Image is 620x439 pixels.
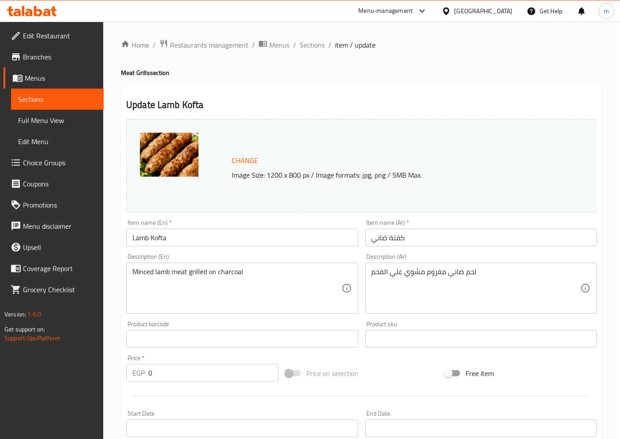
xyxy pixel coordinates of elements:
[23,179,97,189] span: Coupons
[4,152,104,173] a: Choice Groups
[365,229,597,246] input: Enter name Ar
[27,309,41,320] span: 1.0.0
[4,67,104,89] a: Menus
[153,40,156,50] li: /
[23,157,97,168] span: Choice Groups
[365,330,597,348] input: Please enter product sku
[25,73,97,83] span: Menus
[269,40,289,50] span: Menus
[11,110,104,131] a: Full Menu View
[293,40,296,50] li: /
[228,170,561,180] p: Image Size: 1200 x 800 px / Image formats: jpg, png / 5MB Max.
[140,133,199,177] img: mmw_638876883518999528
[4,324,45,335] span: Get support on:
[121,39,602,51] nav: breadcrumb
[126,229,358,246] input: Enter name En
[4,309,26,320] span: Version:
[466,368,494,379] span: Free item
[23,200,97,210] span: Promotions
[4,46,104,67] a: Branches
[132,368,145,378] p: EGP
[232,154,258,167] span: Change
[132,268,341,309] textarea: Minced lamb meat grilled on charcoal
[18,115,97,126] span: Full Menu View
[328,40,331,50] li: /
[121,68,602,77] h4: Meat Grills section
[18,136,97,147] span: Edit Menu
[359,6,413,16] div: Menu-management
[604,6,609,16] span: m
[455,6,513,16] div: [GEOGRAPHIC_DATA]
[306,368,358,379] span: Price on selection
[148,364,278,382] input: Please enter price
[23,30,97,41] span: Edit Restaurant
[11,131,104,152] a: Edit Menu
[4,279,104,300] a: Grocery Checklist
[300,40,325,50] a: Sections
[23,284,97,295] span: Grocery Checklist
[4,332,60,344] a: Support.OpsPlatform
[18,94,97,104] span: Sections
[4,194,104,216] a: Promotions
[23,221,97,231] span: Menu disclaimer
[4,173,104,194] a: Coupons
[126,98,597,112] h2: Update Lamb Kofta
[335,40,376,50] span: item / update
[4,216,104,237] a: Menu disclaimer
[228,152,262,170] button: Change
[159,39,248,51] a: Restaurants management
[23,242,97,253] span: Upsell
[4,237,104,258] a: Upsell
[126,330,358,348] input: Please enter product barcode
[259,39,289,51] a: Menus
[23,263,97,274] span: Coverage Report
[23,52,97,62] span: Branches
[4,25,104,46] a: Edit Restaurant
[170,40,248,50] span: Restaurants management
[4,258,104,279] a: Coverage Report
[11,89,104,110] a: Sections
[252,40,255,50] li: /
[121,40,149,50] a: Home
[372,268,580,309] textarea: لحم ضاني مفروم مشوي علي الفحم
